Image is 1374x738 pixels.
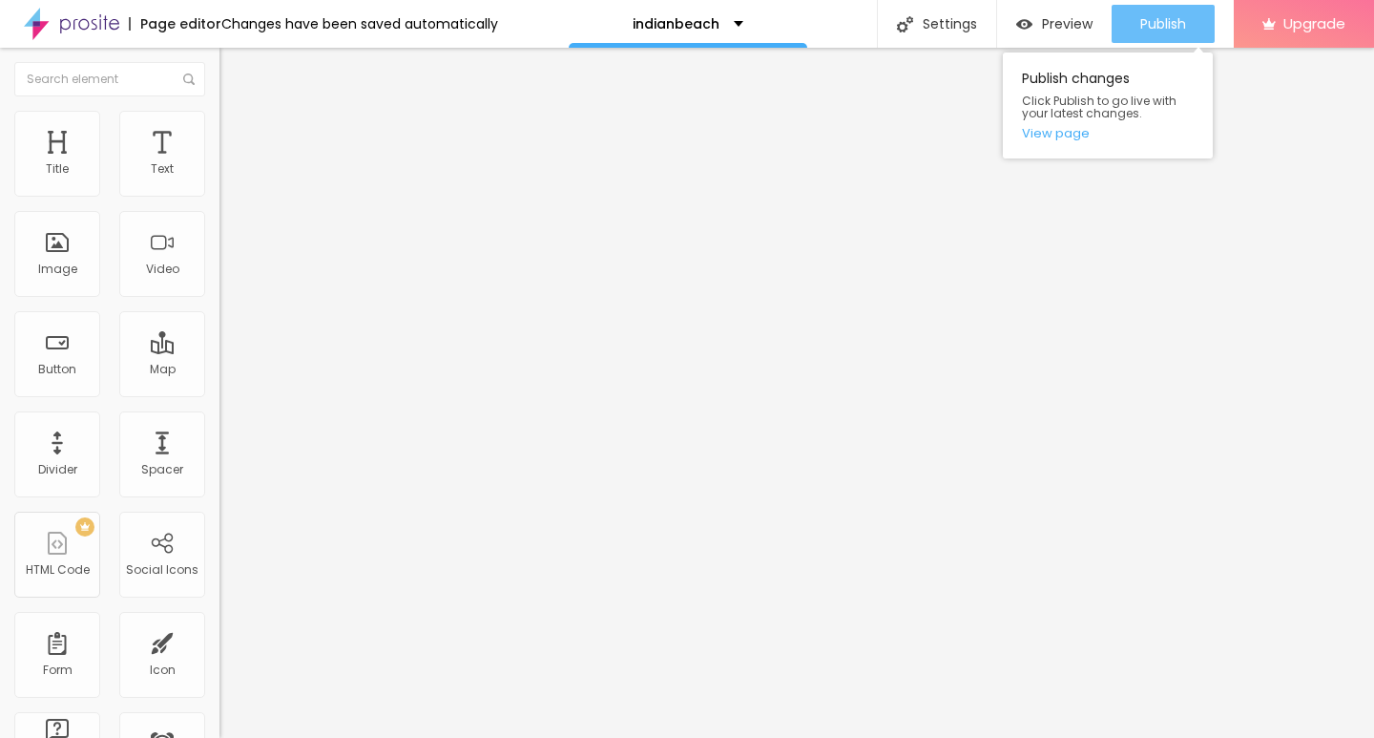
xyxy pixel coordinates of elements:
a: View page [1022,127,1194,139]
div: Title [46,162,69,176]
div: Publish changes [1003,53,1213,158]
div: Map [150,363,176,376]
div: Spacer [141,463,183,476]
div: HTML Code [26,563,90,577]
p: indianbeach [633,17,719,31]
img: Icone [897,16,913,32]
div: Button [38,363,76,376]
img: Icone [183,74,195,85]
span: Click Publish to go live with your latest changes. [1022,95,1194,119]
div: Video [146,263,179,276]
button: Publish [1112,5,1215,43]
button: Preview [997,5,1112,43]
div: Page editor [129,17,221,31]
img: view-1.svg [1016,16,1032,32]
input: Search element [14,62,205,96]
span: Upgrade [1283,15,1345,32]
span: Preview [1042,16,1093,32]
div: Form [43,664,73,677]
div: Icon [150,664,176,677]
div: Divider [38,463,77,476]
span: Publish [1140,16,1186,32]
div: Image [38,263,77,276]
div: Social Icons [126,563,198,577]
div: Changes have been saved automatically [221,17,498,31]
div: Text [151,162,174,176]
